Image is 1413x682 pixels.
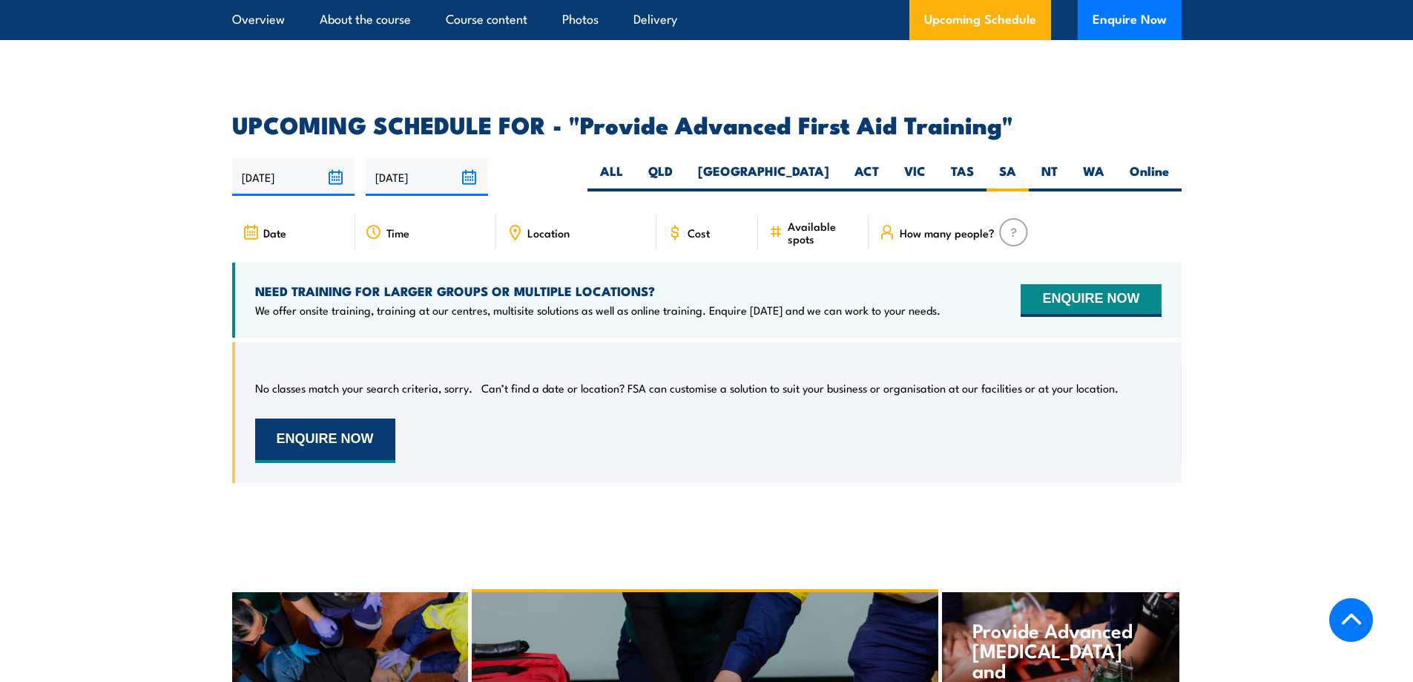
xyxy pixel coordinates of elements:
label: Online [1117,163,1182,191]
label: TAS [938,163,987,191]
p: We offer onsite training, training at our centres, multisite solutions as well as online training... [255,303,941,318]
label: ALL [587,163,636,191]
span: Date [263,226,286,239]
h2: UPCOMING SCHEDULE FOR - "Provide Advanced First Aid Training" [232,114,1182,134]
label: WA [1070,163,1117,191]
button: ENQUIRE NOW [255,419,395,463]
button: ENQUIRE NOW [1021,284,1161,317]
label: ACT [842,163,892,191]
input: From date [232,158,355,196]
span: Available spots [788,220,858,245]
p: No classes match your search criteria, sorry. [255,381,472,396]
input: To date [366,158,488,196]
h4: NEED TRAINING FOR LARGER GROUPS OR MULTIPLE LOCATIONS? [255,283,941,299]
span: How many people? [900,226,995,239]
span: Cost [688,226,710,239]
label: QLD [636,163,685,191]
label: SA [987,163,1029,191]
label: [GEOGRAPHIC_DATA] [685,163,842,191]
label: VIC [892,163,938,191]
span: Location [527,226,570,239]
label: NT [1029,163,1070,191]
p: Can’t find a date or location? FSA can customise a solution to suit your business or organisation... [481,381,1119,396]
span: Time [386,226,409,239]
